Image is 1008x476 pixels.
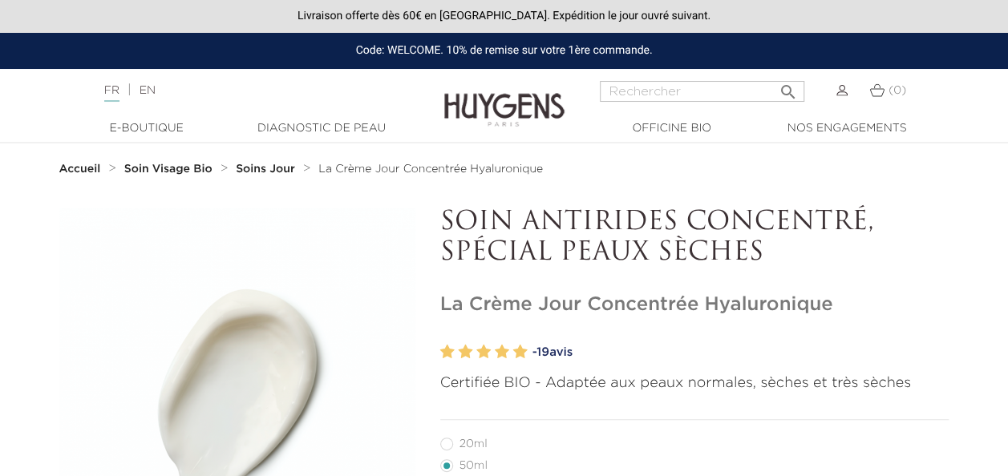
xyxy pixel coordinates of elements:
label: 20ml [440,438,507,450]
a: Officine Bio [592,120,752,137]
label: 4 [495,341,509,364]
button:  [774,76,803,98]
a: Diagnostic de peau [241,120,402,137]
strong: Soins Jour [236,163,295,175]
label: 5 [513,341,528,364]
strong: Soin Visage Bio [124,163,213,175]
a: Soins Jour [236,163,298,175]
span: La Crème Jour Concentrée Hyaluronique [318,163,543,175]
i:  [779,78,798,97]
strong: Accueil [59,163,101,175]
div: | [96,81,408,100]
label: 2 [458,341,472,364]
a: Soin Visage Bio [124,163,217,175]
h1: La Crème Jour Concentrée Hyaluronique [440,293,949,317]
span: 19 [536,346,549,358]
input: Rechercher [600,81,804,102]
label: 50ml [440,459,507,472]
a: Accueil [59,163,104,175]
a: Nos engagements [767,120,927,137]
p: SOIN ANTIRIDES CONCENTRÉ, SPÉCIAL PEAUX SÈCHES [440,208,949,269]
a: FR [104,85,119,102]
p: Certifiée BIO - Adaptée aux peaux normales, sèches et très sèches [440,373,949,394]
span: (0) [889,85,906,96]
a: E-Boutique [67,120,227,137]
a: -19avis [532,341,949,365]
label: 1 [440,341,455,364]
img: Huygens [444,67,565,129]
a: EN [140,85,156,96]
a: La Crème Jour Concentrée Hyaluronique [318,163,543,175]
label: 3 [476,341,491,364]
